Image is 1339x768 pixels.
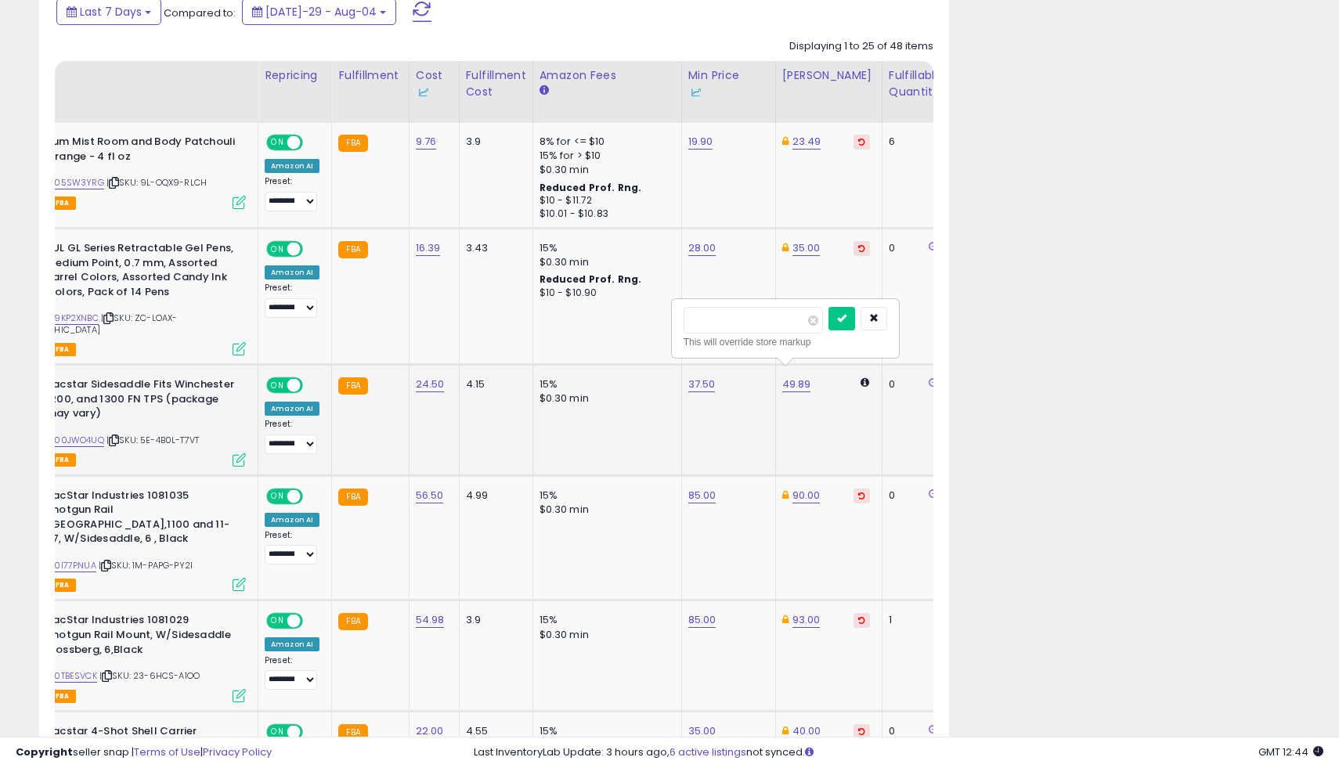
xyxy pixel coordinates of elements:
a: 93.00 [792,612,821,628]
a: 28.00 [688,240,716,256]
span: ON [268,379,287,392]
small: FBA [338,489,367,506]
span: ON [268,489,287,503]
div: 4.15 [466,377,521,391]
span: ON [268,615,287,628]
img: InventoryLab Logo [688,85,704,100]
strong: Copyright [16,745,73,759]
a: 9.76 [416,134,437,150]
div: Amazon AI [265,159,319,173]
span: FBA [49,197,76,210]
a: 49.89 [782,377,811,392]
div: Displaying 1 to 25 of 48 items [789,39,933,54]
div: $0.30 min [540,255,669,269]
a: 85.00 [688,488,716,503]
b: Zum Mist Room and Body Patchouli Orange - 4 fl oz [46,135,236,168]
a: 54.98 [416,612,445,628]
div: 15% [540,377,669,391]
a: 23.49 [792,134,821,150]
div: 3.9 [466,135,521,149]
a: B000JWO4UQ [43,434,104,447]
span: [DATE]-29 - Aug-04 [265,4,377,20]
span: | SKU: 5E-4B0L-T7VT [106,434,199,446]
span: OFF [301,243,326,256]
span: OFF [301,136,326,150]
a: 19.90 [688,134,713,150]
a: 6 active listings [669,745,746,759]
span: | SKU: 1M-PAPG-PY2I [99,559,193,571]
div: 6 [889,135,937,149]
span: | SKU: 23-6HCS-A1OO [99,669,200,682]
div: Title [7,67,251,84]
b: TacStar Industries 1081029 Shotgun Rail Mount, W/Sidesaddle Mossberg, 6,Black [46,613,236,661]
div: 4.99 [466,489,521,503]
div: seller snap | | [16,745,272,760]
div: ASIN: [11,135,246,207]
img: InventoryLab Logo [416,85,431,100]
div: $0.30 min [540,503,669,517]
span: OFF [301,615,326,628]
b: TacStar Industries 1081035 Shotgun Rail [GEOGRAPHIC_DATA],1100 and 11-87, W/Sidesaddle, 6 , Black [46,489,236,550]
div: 0 [889,377,937,391]
a: B09KP2XNBC [43,312,99,325]
div: Fulfillable Quantity [889,67,943,100]
div: $10 - $10.90 [540,287,669,300]
small: FBA [338,377,367,395]
a: 35.00 [792,240,821,256]
div: 15% for > $10 [540,149,669,163]
div: 0 [889,241,937,255]
div: Amazon AI [265,265,319,279]
div: 15% [540,241,669,255]
a: B00TBESVCK [43,669,97,683]
div: Preset: [265,283,319,318]
a: B00I77PNUA [43,559,96,572]
div: Fulfillment [338,67,402,84]
div: $0.30 min [540,628,669,642]
b: Reduced Prof. Rng. [540,181,642,194]
div: 3.9 [466,613,521,627]
div: Preset: [265,655,319,690]
span: ON [268,243,287,256]
small: FBA [338,241,367,258]
span: FBA [49,690,76,703]
div: Fulfillment Cost [466,67,526,100]
div: 3.43 [466,241,521,255]
div: $10 - $11.72 [540,194,669,207]
div: 15% [540,613,669,627]
span: OFF [301,379,326,392]
span: OFF [301,489,326,503]
span: ON [268,136,287,150]
a: 90.00 [792,488,821,503]
small: FBA [338,135,367,152]
div: This will override store markup [684,334,887,350]
div: [PERSON_NAME] [782,67,875,84]
a: 16.39 [416,240,441,256]
a: 56.50 [416,488,444,503]
span: FBA [49,453,76,467]
span: | SKU: 9L-OQX9-RLCH [106,176,207,189]
div: Amazon AI [265,513,319,527]
span: | SKU: ZC-LOAX-[GEOGRAPHIC_DATA] [11,312,177,335]
span: FBA [49,579,76,592]
div: Preset: [265,530,319,565]
small: FBA [338,613,367,630]
b: Reduced Prof. Rng. [540,272,642,286]
a: Privacy Policy [203,745,272,759]
div: Amazon AI [265,637,319,651]
div: 1 [889,613,937,627]
a: 37.50 [688,377,716,392]
span: Last 7 Days [80,4,142,20]
div: Some or all of the values in this column are provided from Inventory Lab. [416,84,453,100]
div: Amazon Fees [540,67,675,84]
div: Last InventoryLab Update: 3 hours ago, not synced. [474,745,1324,760]
div: 0 [889,489,937,503]
div: Cost [416,67,453,100]
div: 8% for <= $10 [540,135,669,149]
b: Tacstar Sidesaddle Fits Winchester 1200, and 1300 FN TPS (package may vary) [46,377,236,425]
div: $10.01 - $10.83 [540,207,669,221]
div: Amazon AI [265,402,319,416]
div: $0.30 min [540,163,669,177]
div: Preset: [265,419,319,454]
div: 15% [540,489,669,503]
a: Terms of Use [134,745,200,759]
